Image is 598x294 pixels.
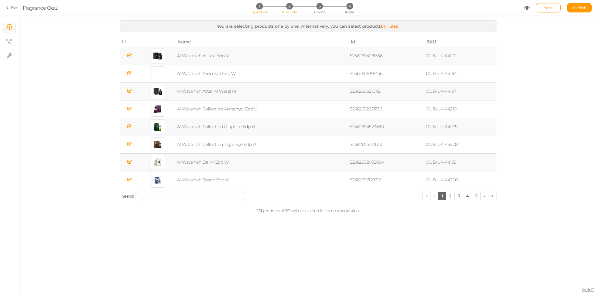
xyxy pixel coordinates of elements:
[446,192,455,200] a: 2
[349,47,425,65] td: 52562604261536
[316,3,323,9] span: 3
[120,118,496,136] tr: Al Wataniah Collection Graphite Edp U 52562604523680 OUB-UK-44209
[345,10,354,14] span: Install
[582,287,594,292] span: Help?
[6,5,18,11] a: Exit
[120,136,496,153] tr: Al Wataniah Collection Tiger Eye Edp U 52582655721632 OUB-UK-44208
[275,3,304,9] li: 2 Products
[463,192,472,200] a: 4
[398,24,399,29] span: .
[454,192,463,200] a: 3
[425,37,496,47] th: SKU
[335,3,364,9] li: 4 Install
[176,82,349,100] td: Al Wataniah Attar Al Wesal M
[120,100,496,118] tr: Al Wataniah Collection Amethyst Epd U 52562602623136 OUB-UK-44210
[544,5,553,10] span: Save
[349,82,425,100] td: 52562605310112
[480,192,488,200] a: ›
[536,3,561,12] div: Save
[381,24,398,29] a: by rules
[176,100,349,118] td: Al Wataniah Collection Amethyst Epd U
[425,65,496,82] td: OUB-UK-44194
[425,100,496,118] td: OUB-UK-44210
[349,118,425,136] td: 52562604523680
[176,171,349,189] td: Al Wataniah Eqaab Edp M
[176,65,349,82] td: Al Wataniah Ameerati Edp W
[349,65,425,82] td: 52562606391456
[256,3,263,9] span: 1
[122,194,134,198] span: Search
[314,10,325,14] span: Linking
[176,47,349,65] td: Al Wataniah Al Layl Edp M
[245,3,274,9] li: 1 Questions
[178,39,191,44] span: Name
[346,3,353,9] span: 4
[176,136,349,153] td: Al Wataniah Collection Tiger Eye Edp U
[282,10,297,14] span: Products
[425,118,496,136] td: OUB-UK-44209
[305,3,334,9] li: 3 Linking
[425,136,496,153] td: OUB-UK-44208
[286,3,293,9] span: 2
[349,171,425,189] td: 52562606129312
[488,192,497,200] a: »
[217,24,381,29] span: You are selecting products one by one. Alternatively, you can select products
[349,100,425,118] td: 52562602623136
[425,82,496,100] td: OUB-UK-44197
[351,39,355,44] span: Id
[438,192,446,200] a: 1
[120,153,496,171] tr: Al Wataniah Dai'M Edp W 52562602492064 OUB-UK-44199
[349,136,425,153] td: 52582655721632
[120,82,496,100] tr: Al Wataniah Attar Al Wesal M 52562605310112 OUB-UK-44197
[256,208,360,213] span: 261 products of 261 will be selected for recommendation.
[176,153,349,171] td: Al Wataniah Dai'M Edp W
[472,192,481,200] a: 5
[23,4,58,12] div: Fragrance Quiz
[120,171,496,189] tr: Al Wataniah Eqaab Edp M 52562606129312 OUB-UK-44200
[425,171,496,189] td: OUB-UK-44200
[176,118,349,136] td: Al Wataniah Collection Graphite Edp U
[120,65,496,82] tr: Al Wataniah Ameerati Edp W 52562606391456 OUB-UK-44194
[120,47,496,65] tr: Al Wataniah Al Layl Edp M 52562604261536 OUB-UK-44201
[572,5,587,10] span: Publish
[425,153,496,171] td: OUB-UK-44199
[252,10,268,14] span: Questions
[349,153,425,171] td: 52562602492064
[425,47,496,65] td: OUB-UK-44201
